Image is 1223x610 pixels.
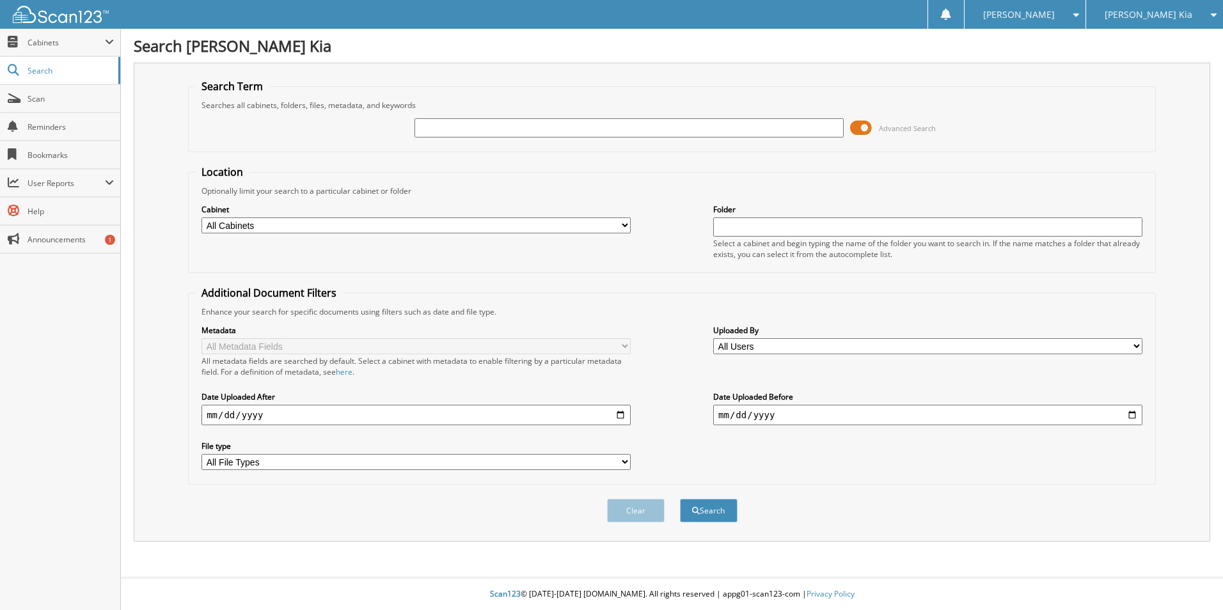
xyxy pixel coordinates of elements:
span: [PERSON_NAME] [983,11,1055,19]
div: All metadata fields are searched by default. Select a cabinet with metadata to enable filtering b... [201,356,631,377]
label: Date Uploaded Before [713,391,1142,402]
button: Clear [607,499,665,522]
span: Help [28,206,114,217]
button: Search [680,499,738,522]
div: 1 [105,235,115,245]
legend: Location [195,165,249,179]
span: Reminders [28,121,114,132]
span: Scan [28,93,114,104]
span: Bookmarks [28,150,114,160]
legend: Search Term [195,79,269,93]
div: Enhance your search for specific documents using filters such as date and file type. [195,306,1149,317]
legend: Additional Document Filters [195,286,343,300]
label: Uploaded By [713,325,1142,336]
label: Cabinet [201,204,631,215]
div: Select a cabinet and begin typing the name of the folder you want to search in. If the name match... [713,238,1142,260]
a: here [336,366,352,377]
span: Search [28,65,112,76]
input: end [713,405,1142,425]
label: Metadata [201,325,631,336]
div: Optionally limit your search to a particular cabinet or folder [195,185,1149,196]
span: [PERSON_NAME] Kia [1105,11,1192,19]
label: File type [201,441,631,451]
label: Folder [713,204,1142,215]
span: Scan123 [490,588,521,599]
img: scan123-logo-white.svg [13,6,109,23]
div: © [DATE]-[DATE] [DOMAIN_NAME]. All rights reserved | appg01-scan123-com | [121,579,1223,610]
a: Privacy Policy [807,588,855,599]
span: Advanced Search [879,123,936,133]
span: Cabinets [28,37,105,48]
h1: Search [PERSON_NAME] Kia [134,35,1210,56]
span: User Reports [28,178,105,189]
div: Searches all cabinets, folders, files, metadata, and keywords [195,100,1149,111]
label: Date Uploaded After [201,391,631,402]
input: start [201,405,631,425]
span: Announcements [28,234,114,245]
